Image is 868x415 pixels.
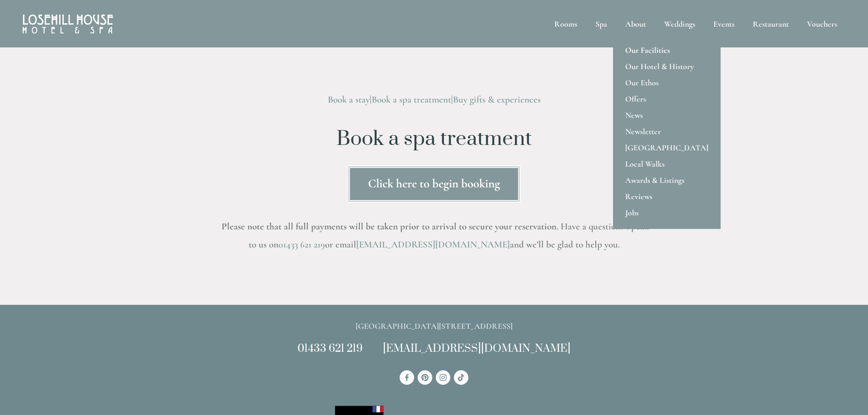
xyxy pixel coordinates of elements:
[587,14,615,34] div: Spa
[356,239,510,250] a: [EMAIL_ADDRESS][DOMAIN_NAME]
[705,14,743,34] div: Events
[617,14,654,34] div: About
[613,42,721,58] a: Our Facilities
[745,14,797,34] div: Restaurant
[613,91,721,107] a: Offers
[613,107,721,123] a: News
[383,342,571,355] a: [EMAIL_ADDRESS][DOMAIN_NAME]
[436,370,450,385] a: Instagram
[372,94,451,105] a: Book a spa treatment
[278,239,325,250] a: 01433 621 219
[454,370,468,385] a: TikTok
[613,123,721,140] a: Newsletter
[222,221,557,232] strong: Please note that all full payments will be taken prior to arrival to secure your reservation
[613,140,721,156] a: [GEOGRAPHIC_DATA]
[453,94,541,105] a: Buy gifts & experiences
[613,58,721,75] a: Our Hotel & History
[546,14,585,34] div: Rooms
[400,370,414,385] a: Losehill House Hotel & Spa
[218,91,650,109] h3: | |
[218,128,650,150] h1: Book a spa treatment
[613,156,721,172] a: Local Walks
[218,218,650,254] h3: . Have a question? Speak to us on or email and we’ll be glad to help you.
[297,342,363,355] a: 01433 621 219
[613,172,721,188] a: Awards & Listings
[613,205,721,221] a: Jobs
[418,370,432,385] a: Pinterest
[656,14,703,34] div: Weddings
[218,319,650,333] p: [GEOGRAPHIC_DATA][STREET_ADDRESS]
[23,14,113,33] img: Losehill House
[799,14,845,34] a: Vouchers
[613,75,721,91] a: Our Ethos
[328,94,370,105] a: Book a stay
[613,188,721,205] a: Reviews
[348,166,520,202] a: Click here to begin booking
